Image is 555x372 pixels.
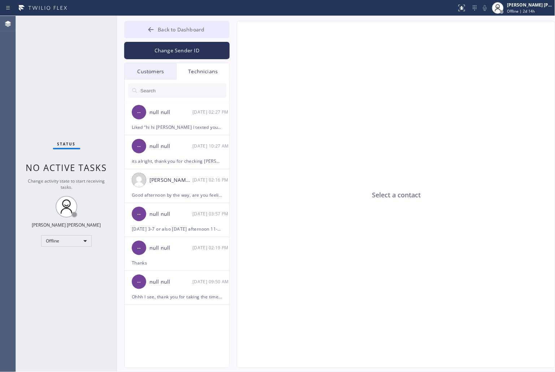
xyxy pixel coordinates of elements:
[149,176,192,184] div: [PERSON_NAME] Mihsael [PERSON_NAME]
[32,222,101,228] div: [PERSON_NAME] [PERSON_NAME]
[132,191,222,199] div: Good afternoon by the way, are you feeling much better now?
[149,210,192,218] div: null null
[132,173,146,187] img: user.png
[480,3,490,13] button: Mute
[124,21,230,38] button: Back to Dashboard
[507,9,535,14] span: Offline | 2d 14h
[137,278,141,286] span: --
[192,176,230,184] div: 09/10/2025 9:16 AM
[192,244,230,252] div: 09/08/2025 9:19 AM
[132,123,222,131] div: Liked “hi hi [PERSON_NAME] I texted you the information using my p…”
[124,42,230,59] button: Change Sender ID
[192,142,230,150] div: 09/19/2025 9:27 AM
[41,235,92,247] div: Offline
[132,259,222,267] div: Thanks
[149,142,192,150] div: null null
[507,2,553,8] div: [PERSON_NAME] [PERSON_NAME]
[158,26,204,33] span: Back to Dashboard
[137,244,141,252] span: --
[26,162,107,174] span: No active tasks
[57,141,76,146] span: Status
[149,278,192,286] div: null null
[137,210,141,218] span: --
[149,244,192,252] div: null null
[28,178,105,190] span: Change activity state to start receiving tasks.
[132,225,222,233] div: [DATE] 3-7 or also [DATE] afternoon 11-3, 12-4
[149,108,192,117] div: null null
[192,277,230,286] div: 09/08/2025 9:50 AM
[137,108,141,117] span: --
[137,142,141,150] span: --
[177,63,229,80] div: Technicians
[192,210,230,218] div: 09/08/2025 9:57 AM
[192,108,230,116] div: 09/19/2025 9:27 AM
[132,293,222,301] div: Ohhh I see, thank you for taking the time to answer [PERSON_NAME]! Have a good day ahead
[140,83,226,98] input: Search
[125,63,177,80] div: Customers
[132,157,222,165] div: its alright, thank you for checking [PERSON_NAME]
